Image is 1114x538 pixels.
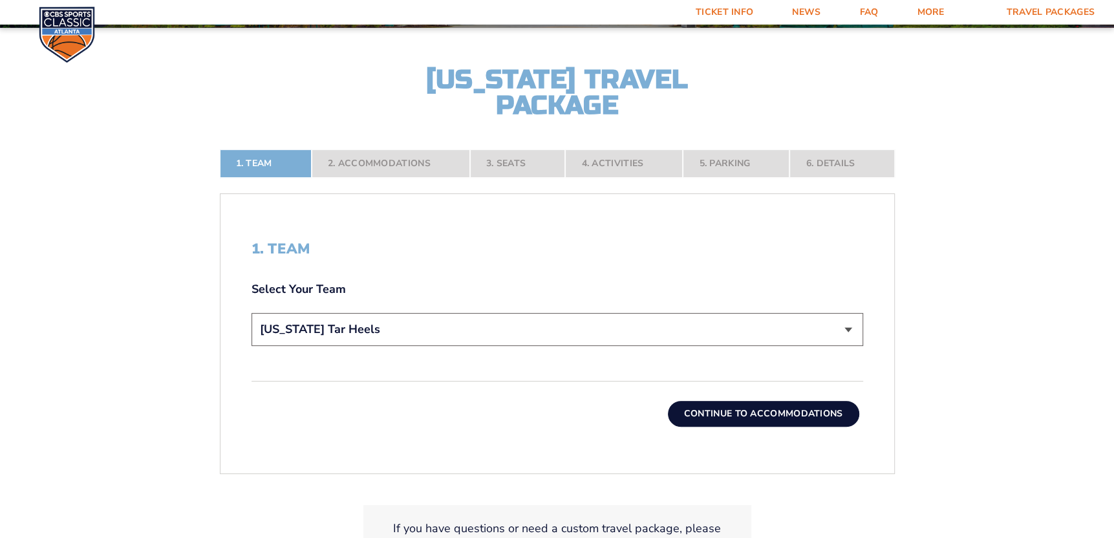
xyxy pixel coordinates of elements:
h2: [US_STATE] Travel Package [415,67,700,118]
img: CBS Sports Classic [39,6,95,63]
label: Select Your Team [252,281,863,297]
h2: 1. Team [252,241,863,257]
button: Continue To Accommodations [668,401,859,427]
